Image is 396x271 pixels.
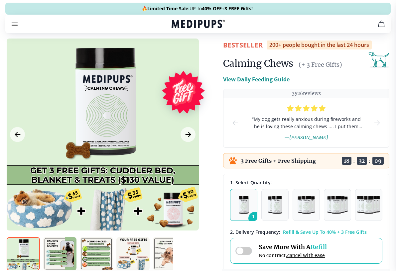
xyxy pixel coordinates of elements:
[373,16,389,32] button: cart
[357,196,381,214] img: Pack of 5 - Natural Dog Supplements
[259,252,327,258] span: No contract,
[230,229,280,235] span: 2 . Delivery Frequency:
[353,157,355,164] span: :
[7,237,40,270] img: Calming Chews | Natural Dog Supplements
[181,127,196,142] button: Next Image
[223,75,290,83] p: View Daily Feeding Guide
[223,41,263,49] span: BestSeller
[292,90,321,97] p: 3526 reviews
[283,229,367,235] span: Refill & Save Up To 40% + 3 Free Gifts
[116,237,150,270] img: Calming Chews | Natural Dog Supplements
[172,19,225,30] a: Medipups
[299,61,342,68] span: (+ 3 Free Gifts)
[230,189,257,221] button: 1
[284,135,328,140] span: — [PERSON_NAME]
[372,157,384,165] span: 09
[267,41,372,49] div: 200+ people bought in the last 24 hours
[327,196,347,214] img: Pack of 4 - Natural Dog Supplements
[239,196,249,214] img: Pack of 1 - Natural Dog Supplements
[10,127,25,142] button: Previous Image
[311,243,327,251] span: Refill
[250,116,362,130] span: “ My dog gets really anxious during fireworks and he is loving these calming chews .... I put the...
[357,157,367,165] span: 32
[369,157,371,164] span: :
[241,157,316,164] p: 3 Free Gifts + Free Shipping
[43,237,76,270] img: Calming Chews | Natural Dog Supplements
[230,179,382,186] div: 1. Select Quantity:
[142,5,253,12] span: 🔥 UP To +
[80,237,113,270] img: Calming Chews | Natural Dog Supplements
[248,212,261,225] span: 1
[342,157,351,165] span: 18
[153,237,186,270] img: Calming Chews | Natural Dog Supplements
[11,20,19,28] button: burger-menu
[268,196,282,214] img: Pack of 2 - Natural Dog Supplements
[298,196,315,214] img: Pack of 3 - Natural Dog Supplements
[231,98,239,147] button: prev-slide
[223,57,293,69] h1: Calming Chews
[259,243,327,251] span: Save More With A
[287,252,325,258] span: cancel with ease
[373,98,381,147] button: next-slide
